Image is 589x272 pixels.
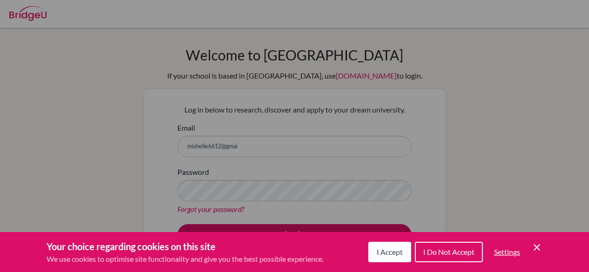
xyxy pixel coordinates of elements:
[47,253,324,265] p: We use cookies to optimise site functionality and give you the best possible experience.
[377,247,403,256] span: I Accept
[368,242,411,262] button: I Accept
[415,242,483,262] button: I Do Not Accept
[47,239,324,253] h3: Your choice regarding cookies on this site
[494,247,520,256] span: Settings
[487,243,528,261] button: Settings
[531,242,542,253] button: Save and close
[423,247,474,256] span: I Do Not Accept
